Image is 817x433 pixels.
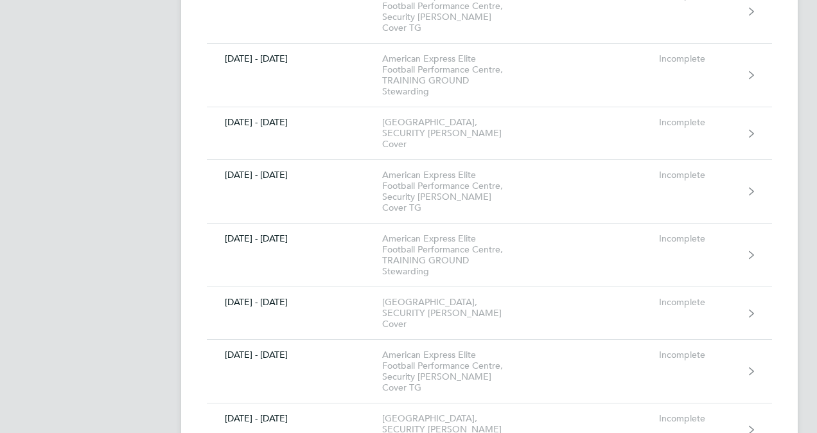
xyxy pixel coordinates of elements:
div: [GEOGRAPHIC_DATA], SECURITY [PERSON_NAME] Cover [382,117,529,150]
div: American Express Elite Football Performance Centre, TRAINING GROUND Stewarding [382,53,529,97]
div: American Express Elite Football Performance Centre, TRAINING GROUND Stewarding [382,233,529,277]
a: [DATE] - [DATE][GEOGRAPHIC_DATA], SECURITY [PERSON_NAME] CoverIncomplete [207,107,772,160]
div: Incomplete [659,413,738,424]
div: [DATE] - [DATE] [207,297,382,308]
div: [DATE] - [DATE] [207,349,382,360]
div: Incomplete [659,53,738,64]
div: [GEOGRAPHIC_DATA], SECURITY [PERSON_NAME] Cover [382,297,529,330]
a: [DATE] - [DATE]American Express Elite Football Performance Centre, TRAINING GROUND StewardingInco... [207,224,772,287]
div: [DATE] - [DATE] [207,53,382,64]
div: Incomplete [659,233,738,244]
div: Incomplete [659,297,738,308]
a: [DATE] - [DATE][GEOGRAPHIC_DATA], SECURITY [PERSON_NAME] CoverIncomplete [207,287,772,340]
div: Incomplete [659,170,738,181]
div: [DATE] - [DATE] [207,413,382,424]
a: [DATE] - [DATE]American Express Elite Football Performance Centre, TRAINING GROUND StewardingInco... [207,44,772,107]
a: [DATE] - [DATE]American Express Elite Football Performance Centre, Security [PERSON_NAME] Cover T... [207,340,772,403]
div: [DATE] - [DATE] [207,233,382,244]
div: Incomplete [659,117,738,128]
div: Incomplete [659,349,738,360]
div: American Express Elite Football Performance Centre, Security [PERSON_NAME] Cover TG [382,349,529,393]
div: [DATE] - [DATE] [207,170,382,181]
div: [DATE] - [DATE] [207,117,382,128]
a: [DATE] - [DATE]American Express Elite Football Performance Centre, Security [PERSON_NAME] Cover T... [207,160,772,224]
div: American Express Elite Football Performance Centre, Security [PERSON_NAME] Cover TG [382,170,529,213]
